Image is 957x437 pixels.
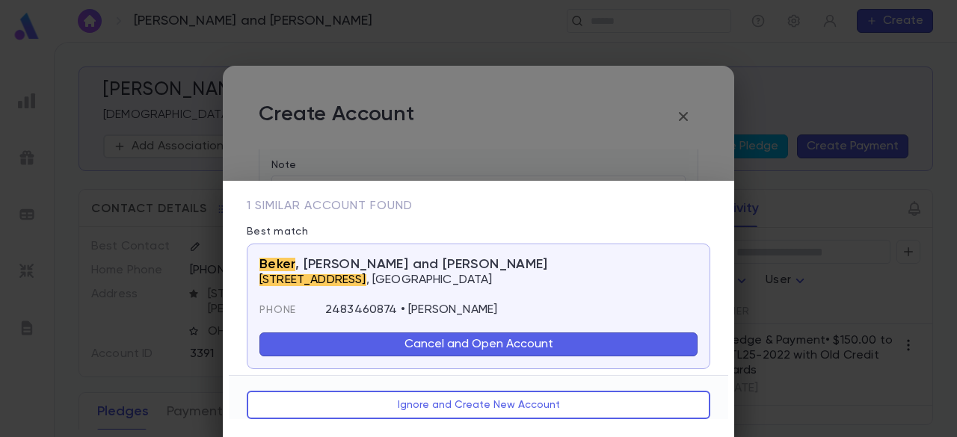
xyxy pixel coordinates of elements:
[259,258,295,271] mark: Beker
[325,303,497,317] p: 2483460874 • [PERSON_NAME]
[247,391,710,419] button: Ignore and Create New Account
[247,200,413,212] span: 1 similar account found
[259,256,548,273] span: , [PERSON_NAME] and [PERSON_NAME]
[259,273,698,288] p: , [GEOGRAPHIC_DATA]
[259,332,698,356] button: Cancel and Open Account
[259,274,366,286] mark: [STREET_ADDRESS]
[259,304,313,316] span: Phone
[247,226,710,244] p: Best match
